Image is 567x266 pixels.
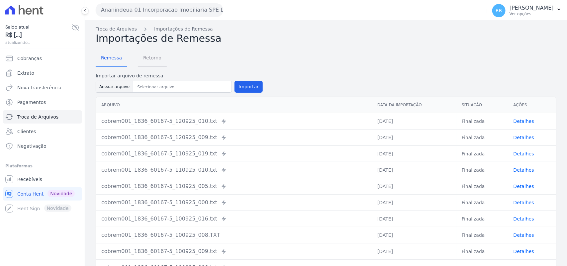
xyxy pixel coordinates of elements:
a: Detalhes [514,167,534,173]
td: [DATE] [372,162,456,178]
td: [DATE] [372,211,456,227]
span: Conta Hent [17,191,44,197]
td: Finalizada [456,145,508,162]
span: Retorno [139,51,165,64]
td: Finalizada [456,194,508,211]
span: RR [496,8,502,13]
a: Troca de Arquivos [3,110,82,124]
td: [DATE] [372,243,456,259]
div: cobrem001_1836_60167-5_120925_010.txt [101,117,367,125]
div: cobrem001_1836_60167-5_110925_005.txt [101,182,367,190]
a: Pagamentos [3,96,82,109]
a: Recebíveis [3,173,82,186]
div: Plataformas [5,162,79,170]
span: Cobranças [17,55,42,62]
td: Finalizada [456,129,508,145]
td: [DATE] [372,129,456,145]
label: Importar arquivo de remessa [96,72,263,79]
a: Detalhes [514,135,534,140]
button: RR [PERSON_NAME] Ver opções [487,1,567,20]
span: Remessa [97,51,126,64]
td: [DATE] [372,227,456,243]
td: Finalizada [456,162,508,178]
td: [DATE] [372,194,456,211]
h2: Importações de Remessa [96,33,556,44]
a: Detalhes [514,184,534,189]
span: Nova transferência [17,84,61,91]
td: Finalizada [456,227,508,243]
td: Finalizada [456,113,508,129]
div: cobrem001_1836_60167-5_110925_019.txt [101,150,367,158]
span: Novidade [47,190,75,197]
div: cobrem001_1836_60167-5_110925_010.txt [101,166,367,174]
a: Troca de Arquivos [96,26,137,33]
span: Pagamentos [17,99,46,106]
td: Finalizada [456,211,508,227]
p: [PERSON_NAME] [510,5,554,11]
th: Ações [508,97,556,113]
nav: Breadcrumb [96,26,556,33]
div: cobrem001_1836_60167-5_100925_009.txt [101,247,367,255]
p: Ver opções [510,11,554,17]
a: Cobranças [3,52,82,65]
div: cobrem001_1836_60167-5_110925_000.txt [101,199,367,207]
a: Clientes [3,125,82,138]
button: Ananindeua 01 Incorporacao Imobiliaria SPE LTDA [96,3,223,17]
a: Conta Hent Novidade [3,187,82,201]
a: Detalhes [514,249,534,254]
th: Arquivo [96,97,372,113]
th: Situação [456,97,508,113]
nav: Sidebar [5,52,79,215]
span: Clientes [17,128,36,135]
button: Importar [235,81,263,93]
td: [DATE] [372,113,456,129]
a: Retorno [138,50,167,67]
td: Finalizada [456,243,508,259]
div: cobrem001_1836_60167-5_120925_009.txt [101,133,367,141]
span: Extrato [17,70,34,76]
a: Detalhes [514,151,534,156]
td: [DATE] [372,178,456,194]
span: Saldo atual [5,24,71,31]
a: Detalhes [514,200,534,205]
a: Negativação [3,139,82,153]
span: Negativação [17,143,47,149]
button: Anexar arquivo [96,81,133,93]
span: Troca de Arquivos [17,114,58,120]
td: Finalizada [456,178,508,194]
td: [DATE] [372,145,456,162]
a: Extrato [3,66,82,80]
a: Nova transferência [3,81,82,94]
a: Remessa [96,50,127,67]
span: R$ [...] [5,31,71,40]
a: Detalhes [514,119,534,124]
div: cobrem001_1836_60167-5_100925_008.TXT [101,231,367,239]
a: Detalhes [514,216,534,222]
div: cobrem001_1836_60167-5_100925_016.txt [101,215,367,223]
a: Importações de Remessa [154,26,213,33]
input: Selecionar arquivo [135,83,230,91]
span: atualizando... [5,40,71,45]
a: Detalhes [514,232,534,238]
span: Recebíveis [17,176,42,183]
th: Data da Importação [372,97,456,113]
